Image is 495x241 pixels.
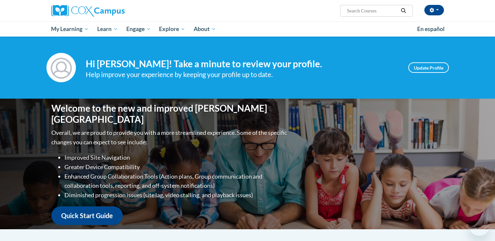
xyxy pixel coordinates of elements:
iframe: Button to launch messaging window [469,215,490,236]
a: Engage [122,22,155,37]
li: Diminished progression issues (site lag, video stalling, and playback issues) [64,190,289,200]
span: Learn [97,25,118,33]
a: Explore [155,22,189,37]
p: Overall, we are proud to provide you with a more streamlined experience. Some of the specific cha... [51,128,289,147]
h1: Welcome to the new and improved [PERSON_NAME][GEOGRAPHIC_DATA] [51,103,289,125]
span: About [194,25,216,33]
a: Update Profile [408,62,449,73]
a: Cox Campus [51,5,176,17]
a: En español [413,22,449,36]
img: Cox Campus [51,5,125,17]
img: Profile Image [46,53,76,82]
div: Help improve your experience by keeping your profile up to date. [86,69,398,80]
a: About [189,22,220,37]
li: Enhanced Group Collaboration Tools (Action plans, Group communication and collaboration tools, re... [64,172,289,191]
li: Greater Device Compatibility [64,162,289,172]
span: Engage [126,25,151,33]
a: Learn [93,22,122,37]
h4: Hi [PERSON_NAME]! Take a minute to review your profile. [86,58,398,70]
a: Quick Start Guide [51,206,123,225]
a: My Learning [47,22,93,37]
div: Main menu [42,22,454,37]
span: Explore [159,25,185,33]
span: My Learning [51,25,89,33]
span: En español [417,25,445,32]
input: Search Courses [346,7,398,15]
li: Improved Site Navigation [64,153,289,162]
button: Search [398,7,408,15]
button: Account Settings [424,5,444,15]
